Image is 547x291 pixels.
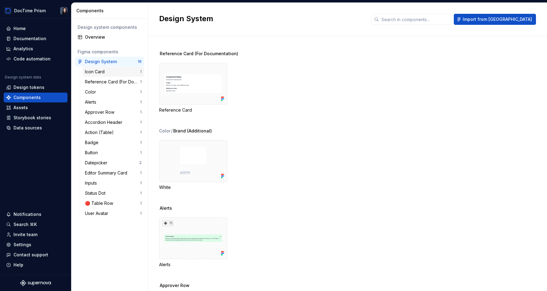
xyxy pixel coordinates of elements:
[4,54,67,64] a: Code automation
[76,8,145,14] div: Components
[4,44,67,54] a: Analytics
[13,56,51,62] div: Code automation
[140,120,142,125] div: 1
[1,4,70,17] button: DocTime PrismEmmy
[140,100,142,105] div: 1
[82,188,144,198] a: Status Dot1
[85,129,116,136] div: Action (Table)
[140,110,142,115] div: 1
[82,87,144,97] a: Color1
[85,69,107,75] div: Icon Card
[173,128,212,134] span: Brand (Additional)
[85,180,99,186] div: Inputs
[159,63,227,113] div: Reference Card
[13,105,28,111] div: Assets
[85,150,100,156] div: Button
[85,170,130,176] div: Editor Summary Card
[5,75,41,80] div: Design system data
[20,280,51,286] svg: Supernova Logo
[4,209,67,219] button: Notifications
[85,34,142,40] div: Overview
[82,178,144,188] a: Inputs1
[4,250,67,260] button: Contact support
[14,8,46,14] div: DocTime Prism
[82,168,144,178] a: Editor Summary Card1
[82,107,144,117] a: Approver Row1
[140,150,142,155] div: 1
[13,242,31,248] div: Settings
[140,79,142,84] div: 1
[4,24,67,33] a: Home
[160,282,189,289] span: Approver Row
[160,51,238,57] span: Reference Card (For Documentation)
[463,16,532,22] span: Import from [GEOGRAPHIC_DATA]
[159,262,227,268] div: Alerts
[82,138,144,147] a: Badge1
[75,57,144,67] a: Design System16
[85,160,110,166] div: Datepicker
[162,220,174,226] div: 11
[140,191,142,196] div: 1
[159,14,364,24] h2: Design System
[13,232,37,238] div: Invite team
[4,123,67,133] a: Data sources
[13,221,37,228] div: Search ⌘K
[4,113,67,123] a: Storybook stories
[4,230,67,239] a: Invite team
[160,205,172,211] span: Alerts
[140,181,142,186] div: 1
[13,46,33,52] div: Analytics
[171,128,173,134] span: /
[82,117,144,127] a: Accordion Header1
[85,79,140,85] div: Reference Card (For Documentation)
[4,34,67,44] a: Documentation
[85,200,116,206] div: 🔴 Table Row
[159,217,227,268] div: 11Alerts
[140,201,142,206] div: 1
[13,94,41,101] div: Components
[82,148,144,158] a: Button1
[13,252,48,258] div: Contact support
[454,14,536,25] button: Import from [GEOGRAPHIC_DATA]
[139,160,142,165] div: 2
[4,260,67,270] button: Help
[82,128,144,137] a: Action (Table)1
[4,103,67,113] a: Assets
[140,90,142,94] div: 1
[13,36,46,42] div: Documentation
[78,24,142,30] div: Design system components
[159,140,227,190] div: White
[159,184,227,190] div: White
[4,82,67,92] a: Design tokens
[4,220,67,229] button: Search ⌘K
[4,7,12,14] img: 90418a54-4231-473e-b32d-b3dd03b28af1.png
[159,107,227,113] div: Reference Card
[82,97,144,107] a: Alerts1
[13,125,42,131] div: Data sources
[85,140,101,146] div: Badge
[60,7,67,14] img: Emmy
[13,211,41,217] div: Notifications
[82,67,144,77] a: Icon Card1
[13,84,44,90] div: Design tokens
[85,210,111,216] div: User Avatar
[82,198,144,208] a: 🔴 Table Row1
[4,93,67,102] a: Components
[85,190,108,196] div: Status Dot
[13,262,23,268] div: Help
[13,115,51,121] div: Storybook stories
[4,240,67,250] a: Settings
[82,77,144,87] a: Reference Card (For Documentation)1
[138,59,142,64] div: 16
[85,59,117,65] div: Design System
[85,109,117,115] div: Approver Row
[13,25,26,32] div: Home
[85,99,99,105] div: Alerts
[85,89,98,95] div: Color
[379,14,451,25] input: Search in components...
[82,209,144,218] a: User Avatar1
[85,119,125,125] div: Accordion Header
[82,158,144,168] a: Datepicker2
[140,170,142,175] div: 1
